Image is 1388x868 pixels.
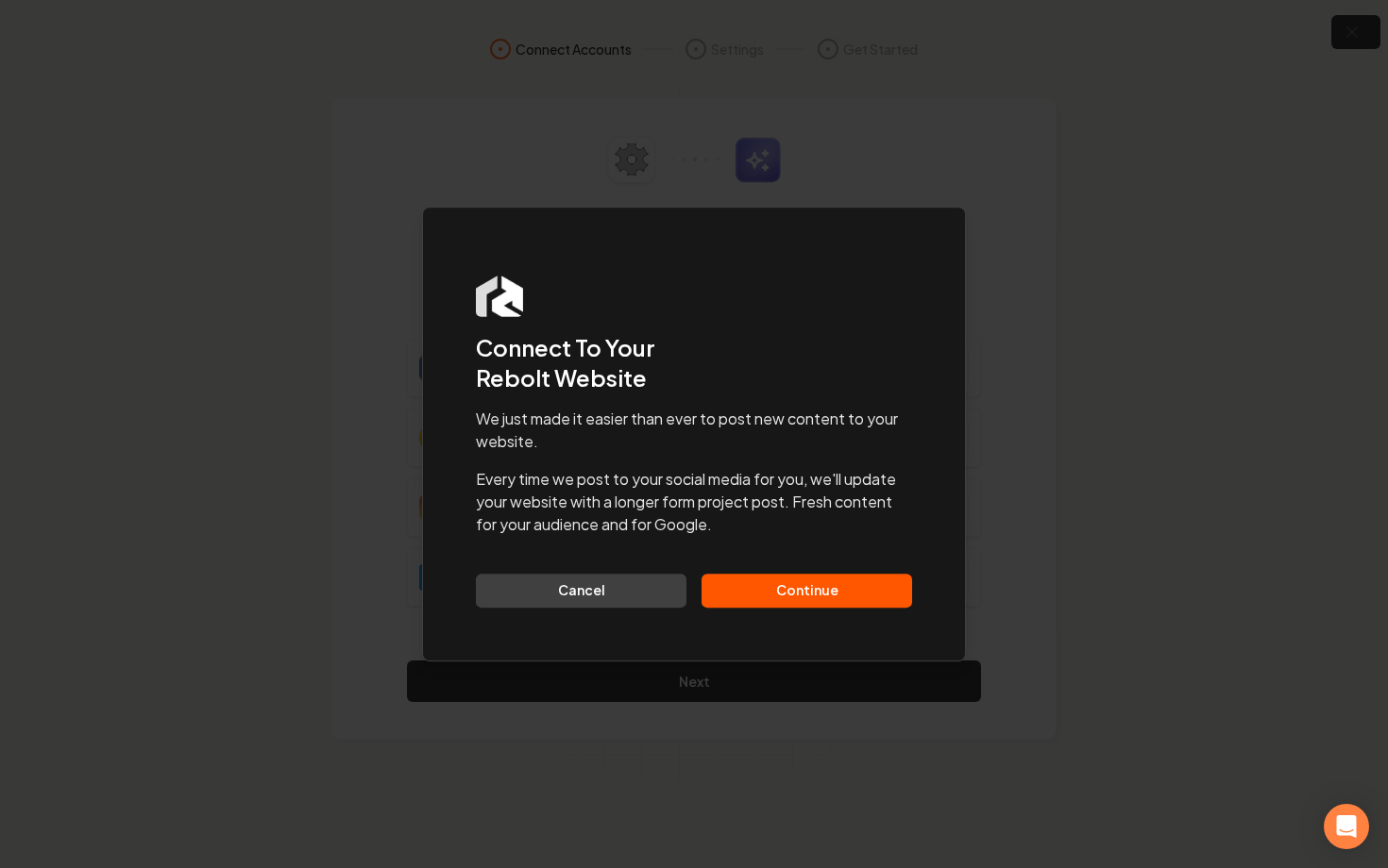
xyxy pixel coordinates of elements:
button: Continue [702,574,912,608]
button: Cancel [476,574,686,608]
p: Every time we post to your social media for you, we'll update your website with a longer form pro... [476,468,912,536]
h2: Connect To Your Rebolt Website [476,332,912,392]
p: We just made it easier than ever to post new content to your website. [476,408,912,453]
img: Rebolt Logo [476,275,523,317]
